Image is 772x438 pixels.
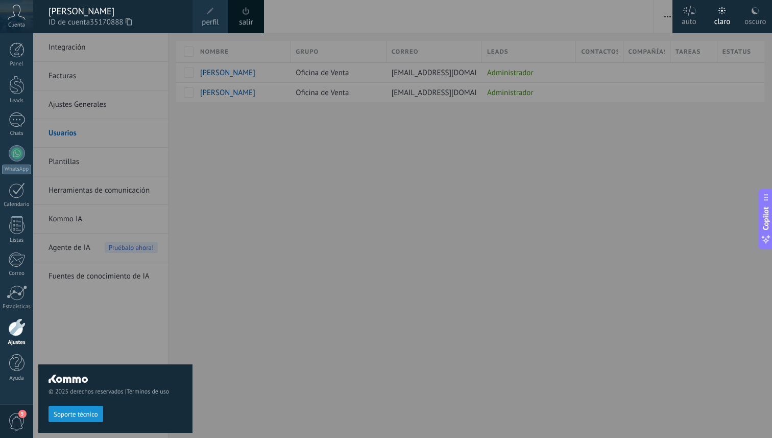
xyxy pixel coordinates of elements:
span: ID de cuenta [49,17,182,28]
div: Correo [2,270,32,277]
div: Estadísticas [2,304,32,310]
button: Soporte técnico [49,406,103,422]
span: Copilot [761,206,771,230]
div: Leads [2,98,32,104]
a: salir [239,17,253,28]
div: WhatsApp [2,165,31,174]
a: Términos de uso [127,388,169,396]
span: © 2025 derechos reservados | [49,388,182,396]
span: 5 [18,410,27,418]
div: claro [714,7,731,33]
div: Panel [2,61,32,67]
div: [PERSON_NAME] [49,6,182,17]
div: Chats [2,130,32,137]
div: Listas [2,237,32,244]
a: Soporte técnico [49,410,103,418]
div: Calendario [2,201,32,208]
div: auto [682,7,696,33]
div: Ajustes [2,339,32,346]
span: 35170888 [90,17,132,28]
span: perfil [202,17,219,28]
div: Ayuda [2,375,32,382]
div: oscuro [744,7,766,33]
span: Soporte técnico [54,411,98,418]
span: Cuenta [8,22,25,29]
